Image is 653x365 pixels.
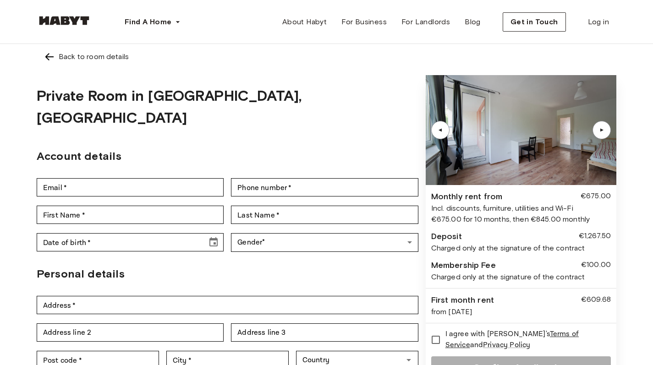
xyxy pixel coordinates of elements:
[431,230,462,243] div: Deposit
[125,16,171,27] span: Find A Home
[401,16,450,27] span: For Landlords
[431,306,611,317] div: from [DATE]
[579,230,611,243] div: €1,267.50
[597,127,606,133] div: ▲
[59,51,129,62] div: Back to room details
[588,16,609,27] span: Log in
[282,16,327,27] span: About Habyt
[275,13,334,31] a: About Habyt
[431,203,611,214] div: Incl. discounts, furniture, utilities and Wi-Fi
[581,191,611,203] div: €675.00
[431,294,494,306] div: First month rent
[341,16,387,27] span: For Business
[436,127,445,133] div: ▲
[37,148,418,164] h2: Account details
[37,44,616,70] a: Left pointing arrowBack to room details
[426,75,616,185] img: Image of the room
[431,243,611,254] div: Charged only at the signature of the contract
[117,13,188,31] button: Find A Home
[581,294,611,306] div: €609.68
[510,16,558,27] span: Get in Touch
[37,266,418,282] h2: Personal details
[465,16,481,27] span: Blog
[431,214,611,225] div: €675.00 for 10 months, then €845.00 monthly
[483,340,530,350] a: Privacy Policy
[457,13,488,31] a: Blog
[334,13,394,31] a: For Business
[37,16,92,25] img: Habyt
[581,259,611,272] div: €100.00
[431,191,503,203] div: Monthly rent from
[37,85,418,129] h1: Private Room in [GEOGRAPHIC_DATA], [GEOGRAPHIC_DATA]
[445,329,604,351] span: I agree with [PERSON_NAME]'s and
[394,13,457,31] a: For Landlords
[431,259,496,272] div: Membership Fee
[204,233,223,251] button: Choose date
[581,13,616,31] a: Log in
[503,12,566,32] button: Get in Touch
[44,51,55,62] img: Left pointing arrow
[431,272,611,283] div: Charged only at the signature of the contract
